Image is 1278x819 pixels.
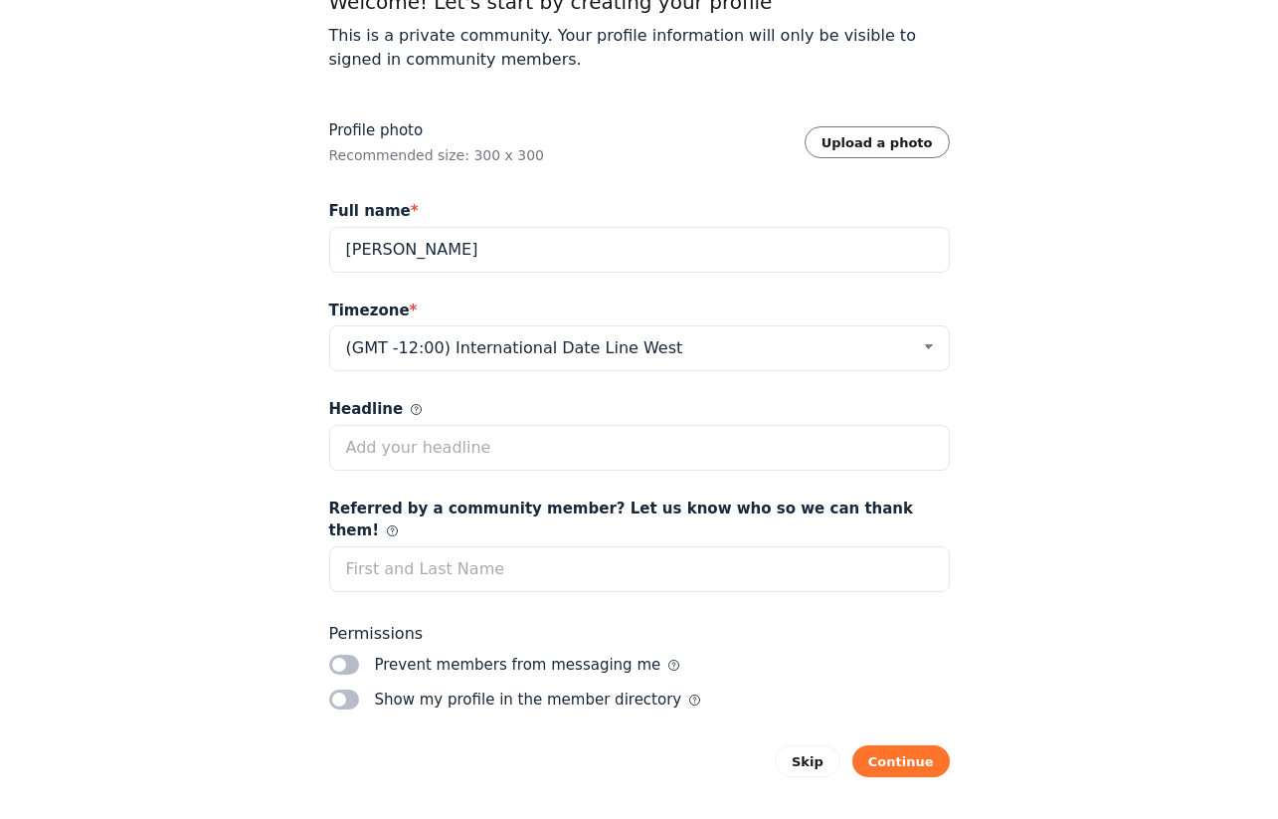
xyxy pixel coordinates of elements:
[852,745,950,777] button: Continue
[329,624,950,644] span: Permissions
[329,398,423,421] span: Headline
[329,425,950,471] input: Add your headline
[329,498,950,542] span: Referred by a community member? Let us know who so we can thank them!
[805,126,950,158] button: Upload a photo
[375,654,680,677] span: Prevent members from messaging me
[329,24,950,72] p: This is a private community. Your profile information will only be visible to signed in community...
[329,300,418,322] span: Timezone
[329,546,950,592] input: First and Last Name
[329,145,545,165] div: Recommended size: 300 x 300
[775,745,840,777] button: Skip
[329,119,545,142] label: Profile photo
[329,200,419,223] span: Full name
[375,689,701,712] span: Show my profile in the member directory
